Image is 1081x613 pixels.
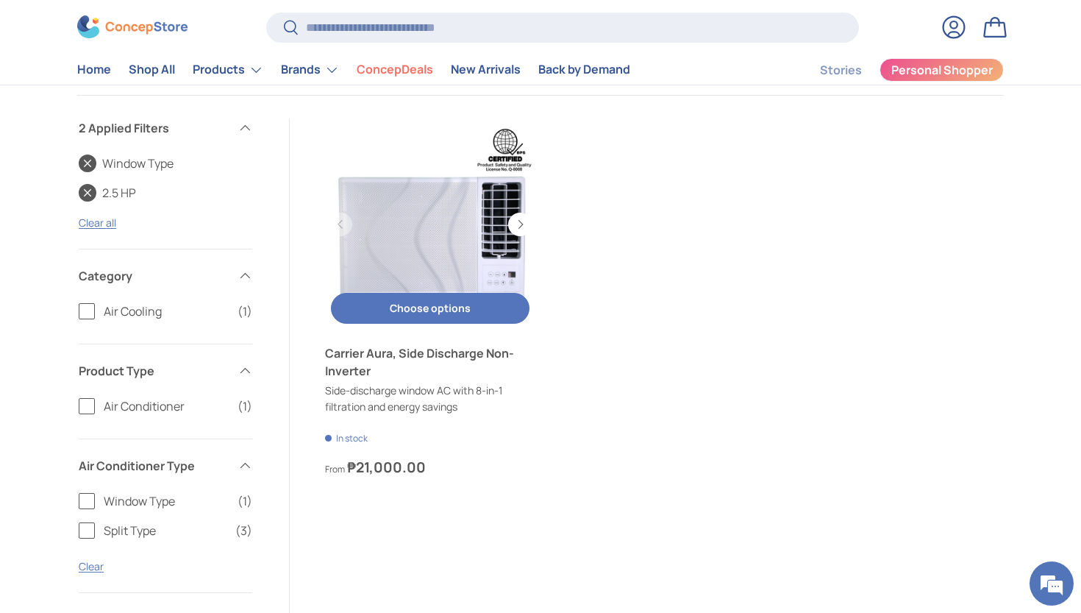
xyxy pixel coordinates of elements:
[79,267,229,285] span: Category
[77,55,630,85] nav: Primary
[104,397,229,415] span: Air Conditioner
[880,58,1004,82] a: Personal Shopper
[79,344,252,397] summary: Product Type
[7,402,280,453] textarea: Type your message and hit 'Enter'
[129,56,175,85] a: Shop All
[238,492,252,510] span: (1)
[357,56,433,85] a: ConcepDeals
[79,439,252,492] summary: Air Conditioner Type
[85,185,203,334] span: We're online!
[235,522,252,539] span: (3)
[79,559,104,573] a: Clear
[79,119,229,137] span: 2 Applied Filters
[79,184,136,202] a: 2.5 HP
[76,82,247,102] div: Chat with us now
[785,55,1004,85] nav: Secondary
[451,56,521,85] a: New Arrivals
[77,56,111,85] a: Home
[79,362,229,380] span: Product Type
[79,102,252,155] summary: 2 Applied Filters
[325,344,535,380] a: Carrier Aura, Side Discharge Non-Inverter
[331,293,529,325] button: Choose options
[538,56,630,85] a: Back by Demand
[238,302,252,320] span: (1)
[104,522,226,539] span: Split Type
[325,119,535,330] a: Carrier Aura, Side Discharge Non-Inverter
[104,302,229,320] span: Air Cooling
[241,7,277,43] div: Minimize live chat window
[820,56,862,85] a: Stories
[79,155,174,172] a: Window Type
[272,55,348,85] summary: Brands
[79,457,229,475] span: Air Conditioner Type
[79,249,252,302] summary: Category
[79,216,116,230] a: Clear all
[238,397,252,415] span: (1)
[104,492,229,510] span: Window Type
[891,65,993,77] span: Personal Shopper
[184,55,272,85] summary: Products
[77,16,188,39] img: ConcepStore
